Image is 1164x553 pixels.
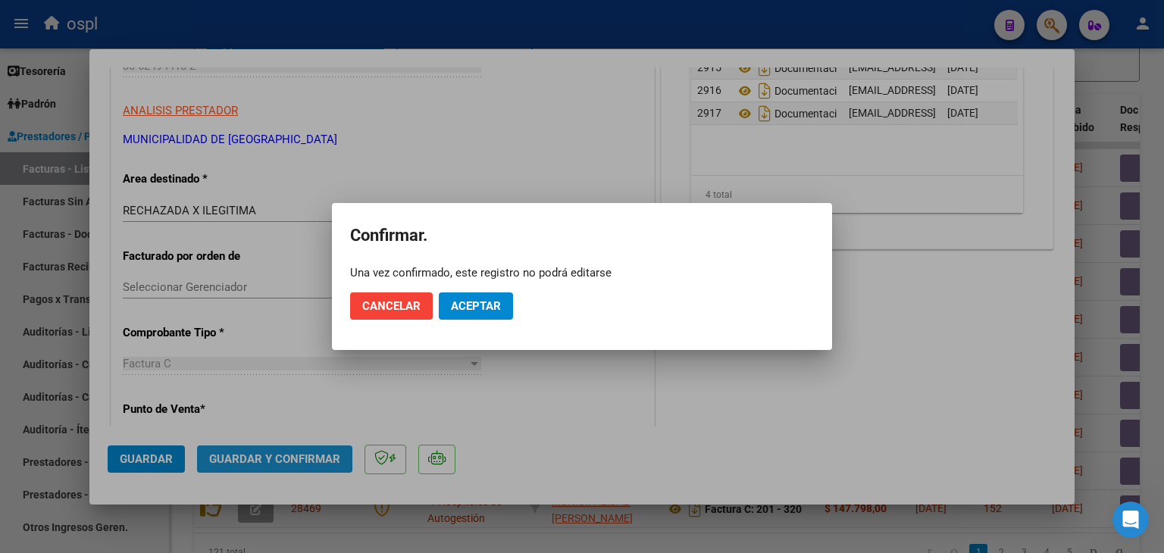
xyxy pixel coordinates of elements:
[1112,501,1149,538] iframe: Intercom live chat
[350,292,433,320] button: Cancelar
[350,221,814,250] h2: Confirmar.
[451,299,501,313] span: Aceptar
[362,299,421,313] span: Cancelar
[350,265,814,280] div: Una vez confirmado, este registro no podrá editarse
[439,292,513,320] button: Aceptar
